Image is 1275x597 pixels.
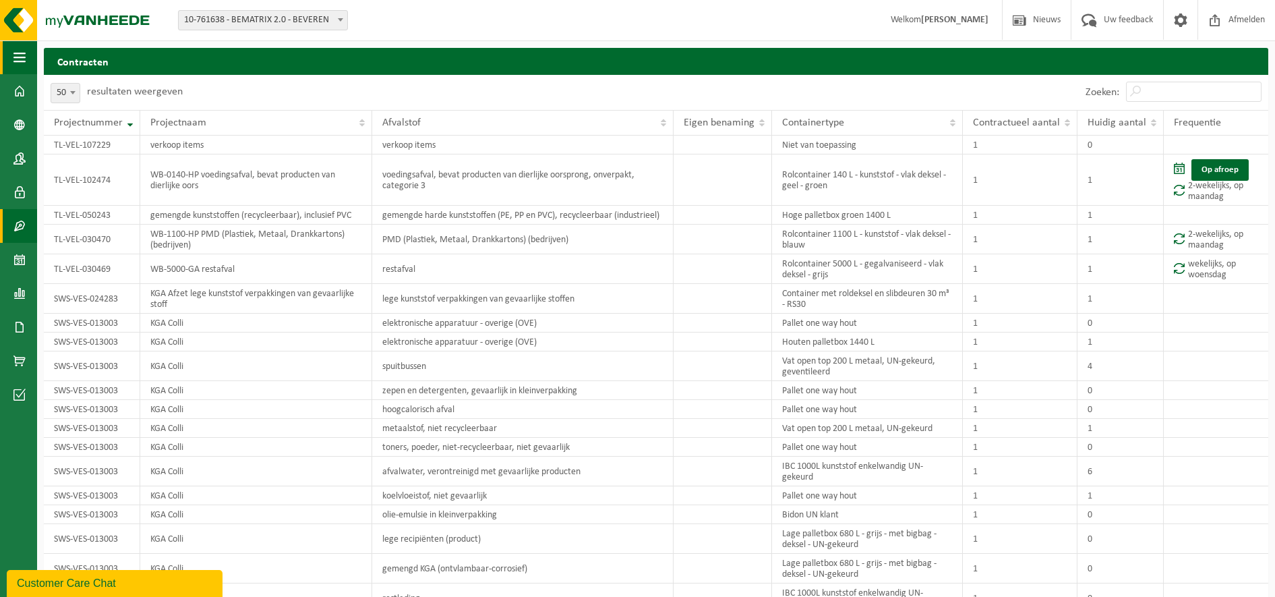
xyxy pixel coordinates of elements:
td: 1 [963,505,1077,524]
span: Contractueel aantal [973,117,1060,128]
td: TL-VEL-030470 [44,225,140,254]
span: 50 [51,84,80,103]
td: 2-wekelijks, op maandag [1164,154,1268,206]
td: 4 [1077,351,1164,381]
td: Rolcontainer 1100 L - kunststof - vlak deksel - blauw [772,225,963,254]
td: Pallet one way hout [772,438,963,457]
td: KGA Colli [140,333,372,351]
td: KGA Colli [140,400,372,419]
td: verkoop items [140,136,372,154]
td: SWS-VES-013003 [44,486,140,505]
td: zepen en detergenten, gevaarlijk in kleinverpakking [372,381,674,400]
td: Niet van toepassing [772,136,963,154]
td: KGA Colli [140,505,372,524]
td: SWS-VES-013003 [44,524,140,554]
td: 0 [1077,438,1164,457]
td: 1 [963,351,1077,381]
td: Hoge palletbox groen 1400 L [772,206,963,225]
td: 1 [1077,206,1164,225]
td: Pallet one way hout [772,381,963,400]
td: 1 [963,206,1077,225]
span: Afvalstof [382,117,421,128]
td: wekelijks, op woensdag [1164,254,1268,284]
td: KGA Afzet lege kunststof verpakkingen van gevaarlijke stoff [140,284,372,314]
td: verkoop items [372,136,674,154]
td: SWS-VES-013003 [44,314,140,333]
td: 6 [1077,457,1164,486]
td: elektronische apparatuur - overige (OVE) [372,314,674,333]
td: 1 [963,419,1077,438]
span: Projectnummer [54,117,123,128]
td: SWS-VES-013003 [44,438,140,457]
td: toners, poeder, niet-recycleerbaar, niet gevaarlijk [372,438,674,457]
td: Houten palletbox 1440 L [772,333,963,351]
td: 1 [1077,419,1164,438]
td: 1 [963,554,1077,584]
td: TL-VEL-030469 [44,254,140,284]
td: KGA Colli [140,554,372,584]
span: 10-761638 - BEMATRIX 2.0 - BEVEREN [179,11,347,30]
td: 1 [963,136,1077,154]
td: PMD (Plastiek, Metaal, Drankkartons) (bedrijven) [372,225,674,254]
td: KGA Colli [140,314,372,333]
td: 1 [963,438,1077,457]
td: afvalwater, verontreinigd met gevaarlijke producten [372,457,674,486]
iframe: chat widget [7,567,225,597]
span: Frequentie [1174,117,1221,128]
td: 1 [1077,486,1164,505]
td: SWS-VES-013003 [44,457,140,486]
label: Zoeken: [1086,87,1119,98]
td: Container met roldeksel en slibdeuren 30 m³ - RS30 [772,284,963,314]
td: SWS-VES-013003 [44,419,140,438]
span: Containertype [782,117,844,128]
td: hoogcalorisch afval [372,400,674,419]
td: 1 [1077,154,1164,206]
td: 0 [1077,524,1164,554]
td: KGA Colli [140,419,372,438]
td: KGA Colli [140,524,372,554]
td: 1 [1077,225,1164,254]
td: 1 [963,381,1077,400]
td: 0 [1077,314,1164,333]
td: koelvloeistof, niet gevaarlijk [372,486,674,505]
td: olie-emulsie in kleinverpakking [372,505,674,524]
td: IBC 1000L kunststof enkelwandig UN-gekeurd [772,457,963,486]
td: voedingsafval, bevat producten van dierlijke oorsprong, onverpakt, categorie 3 [372,154,674,206]
td: 1 [963,486,1077,505]
td: Lage palletbox 680 L - grijs - met bigbag - deksel - UN-gekeurd [772,524,963,554]
td: SWS-VES-013003 [44,554,140,584]
td: 0 [1077,554,1164,584]
span: Projectnaam [150,117,206,128]
td: 0 [1077,505,1164,524]
td: spuitbussen [372,351,674,381]
td: metaalstof, niet recycleerbaar [372,419,674,438]
td: 0 [1077,400,1164,419]
td: 1 [963,524,1077,554]
span: Eigen benaming [684,117,754,128]
h2: Contracten [44,48,1268,74]
span: 10-761638 - BEMATRIX 2.0 - BEVEREN [178,10,348,30]
td: Vat open top 200 L metaal, UN-gekeurd, geventileerd [772,351,963,381]
td: KGA Colli [140,351,372,381]
td: KGA Colli [140,457,372,486]
td: 0 [1077,381,1164,400]
strong: [PERSON_NAME] [921,15,988,25]
td: KGA Colli [140,381,372,400]
td: TL-VEL-050243 [44,206,140,225]
td: Vat open top 200 L metaal, UN-gekeurd [772,419,963,438]
td: WB-5000-GA restafval [140,254,372,284]
td: 1 [1077,284,1164,314]
td: WB-0140-HP voedingsafval, bevat producten van dierlijke oors [140,154,372,206]
td: SWS-VES-013003 [44,400,140,419]
td: Bidon UN klant [772,505,963,524]
td: 1 [963,457,1077,486]
td: gemengde harde kunststoffen (PE, PP en PVC), recycleerbaar (industrieel) [372,206,674,225]
label: resultaten weergeven [87,86,183,97]
td: KGA Colli [140,438,372,457]
td: TL-VEL-107229 [44,136,140,154]
td: 1 [963,254,1077,284]
td: SWS-VES-013003 [44,351,140,381]
td: Rolcontainer 140 L - kunststof - vlak deksel - geel - groen [772,154,963,206]
td: SWS-VES-013003 [44,381,140,400]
